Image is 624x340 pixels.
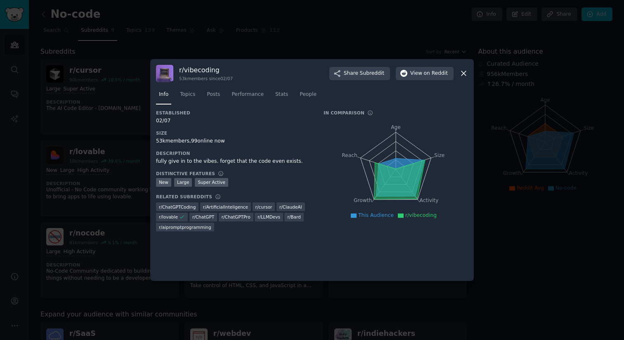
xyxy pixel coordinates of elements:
[192,214,214,220] span: r/ ChatGPT
[159,214,178,220] span: r/ lovable
[179,66,233,74] h3: r/ vibecoding
[156,130,312,136] h3: Size
[420,197,439,203] tspan: Activity
[434,152,444,158] tspan: Size
[156,65,173,82] img: vibecoding
[177,88,198,105] a: Topics
[360,70,384,77] span: Subreddit
[232,91,264,98] span: Performance
[203,204,248,210] span: r/ ArtificialInteligence
[204,88,223,105] a: Posts
[156,178,171,187] div: New
[358,212,394,218] span: This Audience
[258,214,280,220] span: r/ LLMDevs
[255,204,272,210] span: r/ cursor
[156,150,312,156] h3: Description
[344,70,384,77] span: Share
[324,110,364,116] h3: In Comparison
[207,91,220,98] span: Posts
[156,117,312,125] div: 02/07
[405,212,437,218] span: r/vibecoding
[156,194,212,200] h3: Related Subreddits
[156,110,312,116] h3: Established
[156,171,215,176] h3: Distinctive Features
[159,91,168,98] span: Info
[300,91,317,98] span: People
[275,91,288,98] span: Stats
[179,76,233,81] div: 53k members since 02/07
[195,178,228,187] div: Super Active
[287,214,300,220] span: r/ Bard
[180,91,195,98] span: Topics
[342,152,357,158] tspan: Reach
[174,178,192,187] div: Large
[229,88,267,105] a: Performance
[354,197,372,203] tspan: Growth
[222,214,251,220] span: r/ ChatGPTPro
[329,67,390,80] button: ShareSubreddit
[159,224,211,230] span: r/ aipromptprogramming
[279,204,302,210] span: r/ ClaudeAI
[272,88,291,105] a: Stats
[297,88,319,105] a: People
[156,158,312,165] div: fully give in to the vibes. forget that the code even exists.
[424,70,448,77] span: on Reddit
[156,88,171,105] a: Info
[391,124,401,130] tspan: Age
[159,204,196,210] span: r/ ChatGPTCoding
[396,67,454,80] button: Viewon Reddit
[156,138,312,145] div: 53k members, 99 online now
[410,70,448,77] span: View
